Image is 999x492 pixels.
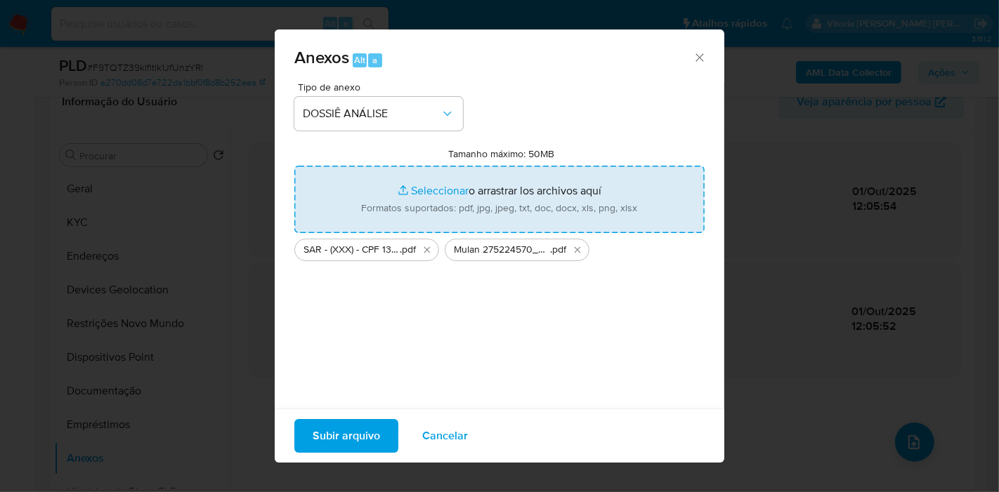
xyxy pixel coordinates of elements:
span: Tipo de anexo [298,82,466,92]
span: Anexos [294,45,349,69]
button: Cancelar [404,419,486,453]
span: .pdf [400,243,416,257]
span: Cancelar [422,420,468,451]
button: DOSSIÊ ANÁLISE [294,97,463,131]
button: Subir arquivo [294,419,398,453]
span: SAR - (XXX) - CPF 13544196778 - [PERSON_NAME] [PERSON_NAME] [303,243,400,257]
span: .pdf [550,243,566,257]
label: Tamanho máximo: 50MB [449,147,555,160]
span: Subir arquivo [313,420,380,451]
button: Cerrar [693,51,705,63]
span: a [372,53,377,67]
button: Eliminar SAR - (XXX) - CPF 13544196778 - LARISSA DE OLIVEIRA PAULA.pdf [419,241,436,258]
span: Mulan 275224570_2025_10_01_08_00_13 [454,243,550,257]
span: Alt [354,53,365,67]
button: Eliminar Mulan 275224570_2025_10_01_08_00_13.pdf [569,241,586,258]
span: DOSSIÊ ANÁLISE [303,107,440,121]
ul: Archivos seleccionados [294,233,705,261]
